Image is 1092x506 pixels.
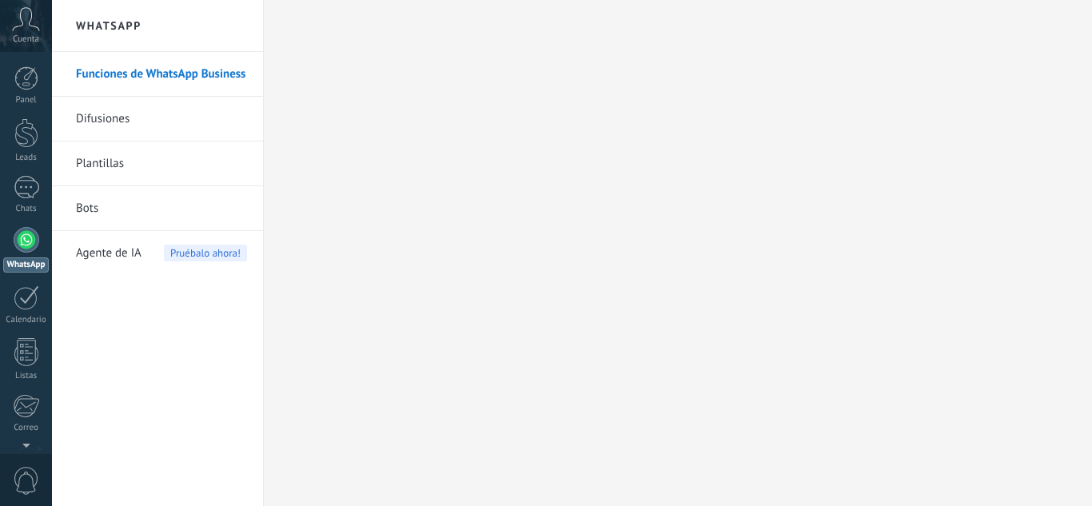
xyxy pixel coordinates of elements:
a: Bots [76,186,247,231]
li: Agente de IA [52,231,263,275]
a: Funciones de WhatsApp Business [76,52,247,97]
li: Difusiones [52,97,263,141]
span: Pruébalo ahora! [164,245,247,261]
div: Chats [3,204,50,214]
div: Listas [3,371,50,381]
span: Cuenta [13,34,39,45]
li: Bots [52,186,263,231]
div: WhatsApp [3,257,49,273]
div: Leads [3,153,50,163]
div: Calendario [3,315,50,325]
li: Funciones de WhatsApp Business [52,52,263,97]
div: Correo [3,423,50,433]
a: Difusiones [76,97,247,141]
a: Agente de IAPruébalo ahora! [76,231,247,276]
span: Agente de IA [76,231,141,276]
div: Panel [3,95,50,106]
a: Plantillas [76,141,247,186]
li: Plantillas [52,141,263,186]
